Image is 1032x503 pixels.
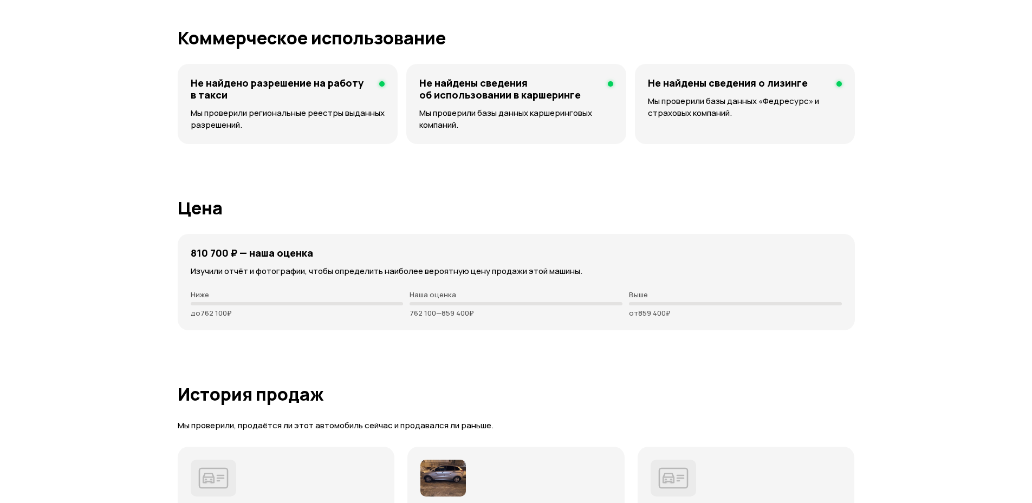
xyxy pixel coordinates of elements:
p: Мы проверили, продаётся ли этот автомобиль сейчас и продавался ли раньше. [178,420,855,432]
p: Мы проверили региональные реестры выданных разрешений. [191,107,385,131]
p: Наша оценка [410,290,622,299]
p: 762 100 — 859 400 ₽ [410,309,622,317]
h4: 810 700 ₽ — наша оценка [191,247,313,259]
h4: Не найдены сведения об использовании в каршеринге [419,77,599,101]
h4: Не найдены сведения о лизинге [648,77,808,89]
h1: История продаж [178,384,855,404]
p: Ниже [191,290,404,299]
p: до 762 100 ₽ [191,309,404,317]
p: Изучили отчёт и фотографии, чтобы определить наиболее вероятную цену продажи этой машины. [191,265,842,277]
p: Мы проверили базы данных каршеринговых компаний. [419,107,613,131]
h4: Не найдено разрешение на работу в такси [191,77,371,101]
p: от 859 400 ₽ [629,309,842,317]
p: Мы проверили базы данных «Федресурс» и страховых компаний. [648,95,841,119]
p: Выше [629,290,842,299]
h1: Коммерческое использование [178,28,855,48]
h1: Цена [178,198,855,218]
